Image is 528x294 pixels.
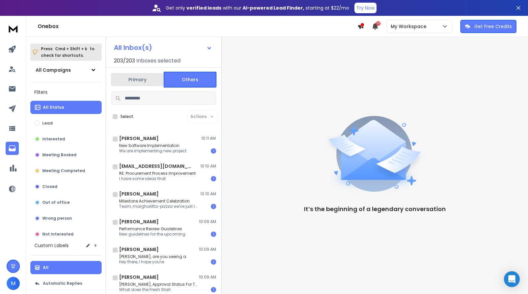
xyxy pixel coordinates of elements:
label: Select [120,114,133,119]
button: All Inbox(s) [109,41,217,54]
p: Milestone Achievement Celebration [119,199,198,204]
p: [PERSON_NAME], are you seeing a [119,254,186,259]
button: Lead [30,117,102,130]
strong: AI-powered Lead Finder, [243,5,304,11]
span: 12 [376,21,380,26]
button: Meeting Booked [30,148,102,162]
h3: Inboxes selected [136,57,181,65]
h3: Custom Labels [34,242,69,249]
p: Get only with our starting at $22/mo [166,5,349,11]
p: 10:09 AM [199,247,216,252]
button: Meeting Completed [30,164,102,177]
p: Performance Review Guidelines [119,226,185,232]
div: 1 [211,204,216,209]
p: My Workspace [391,23,429,30]
p: Interested [42,136,65,142]
span: 203 / 203 [114,57,135,65]
p: All [43,265,49,270]
p: Automatic Replies [43,281,82,286]
p: Press to check for shortcuts. [41,46,94,59]
button: All [30,261,102,274]
img: logo [7,22,20,35]
button: M [7,277,20,290]
button: Wrong person [30,212,102,225]
h1: [PERSON_NAME] [119,191,159,197]
h1: [PERSON_NAME] [119,135,159,142]
p: It’s the beginning of a legendary conversation [304,204,446,214]
p: Meeting Booked [42,152,77,158]
p: 10:11 AM [201,136,216,141]
p: Hey there, I hope you're [119,259,186,265]
button: Not Interested [30,228,102,241]
p: I have some ideas that [119,176,196,181]
div: 1 [211,176,216,181]
p: We are implementing new project [119,148,186,154]
h1: [PERSON_NAME] [119,246,159,253]
button: Primary [111,72,164,87]
h1: [EMAIL_ADDRESS][DOMAIN_NAME] [119,163,192,169]
button: All Status [30,101,102,114]
div: 1 [211,287,216,292]
button: Get Free Credits [460,20,516,33]
span: Cmd + Shift + k [54,45,88,53]
button: All Campaigns [30,63,102,77]
button: Interested [30,132,102,146]
p: Get Free Credits [474,23,512,30]
h1: Onebox [38,22,357,30]
button: Others [164,72,216,88]
button: Try Now [354,3,377,13]
p: Wrong person [42,216,72,221]
h1: [PERSON_NAME] [119,274,159,280]
div: 1 [211,148,216,154]
h1: All Inbox(s) [114,44,152,51]
p: Meeting Completed [42,168,85,173]
div: Open Intercom Messenger [504,271,520,287]
div: 1 [211,259,216,265]
button: Closed [30,180,102,193]
p: Try Now [356,5,375,11]
p: What does the Fresh Start [119,287,198,292]
p: RE: Procurement Process Improvement [119,171,196,176]
p: Team, margharitta-pizzza we've just reached [119,204,198,209]
p: New Software Implementation [119,143,186,148]
h1: All Campaigns [36,67,71,73]
p: Not Interested [42,232,74,237]
p: New guidelines for the upcoming [119,232,185,237]
p: 10:09 AM [199,219,216,224]
p: 10:10 AM [200,164,216,169]
p: 10:10 AM [200,191,216,197]
p: [PERSON_NAME], Approval Status For Tax [119,282,198,287]
h1: [PERSON_NAME] [119,218,159,225]
h3: Filters [30,88,102,97]
p: Out of office [42,200,70,205]
div: 1 [211,232,216,237]
button: Automatic Replies [30,277,102,290]
button: Out of office [30,196,102,209]
p: All Status [43,105,64,110]
strong: verified leads [186,5,221,11]
p: Closed [42,184,57,189]
p: 10:09 AM [199,275,216,280]
p: Lead [42,121,53,126]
